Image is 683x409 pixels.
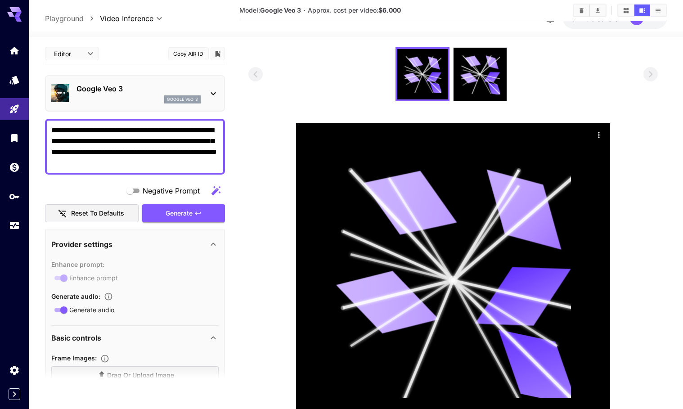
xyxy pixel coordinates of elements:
span: Model: [239,6,301,14]
button: Show videos in grid view [618,4,634,16]
div: Basic controls [51,327,219,349]
p: google_veo_3 [167,96,198,103]
span: Frame Images : [51,354,97,362]
div: Library [9,132,20,144]
div: Playground [9,103,20,115]
button: Generate [142,204,225,223]
div: Clear videosDownload All [573,4,607,17]
p: · [303,5,306,16]
div: Actions [592,128,606,141]
button: Copy AIR ID [168,47,209,60]
div: Provider settings [51,234,219,255]
span: Negative Prompt [143,185,200,196]
div: Wallet [9,162,20,173]
span: Editor [54,49,82,58]
a: Playground [45,13,84,24]
button: Add to library [214,48,222,59]
b: $6.000 [378,6,401,14]
button: Upload frame images. [97,354,113,363]
button: Reset to defaults [45,204,139,223]
button: Clear videos [574,4,589,16]
div: Models [9,74,20,85]
div: Show videos in grid viewShow videos in video viewShow videos in list view [617,4,667,17]
span: Generate [166,208,193,219]
span: Generate audio : [51,292,100,300]
div: Settings [9,364,20,376]
p: Basic controls [51,333,101,343]
span: Generate audio [69,305,114,315]
button: Show videos in list view [650,4,666,16]
p: Provider settings [51,239,112,250]
button: Show videos in video view [634,4,650,16]
nav: breadcrumb [45,13,100,24]
button: Download All [590,4,606,16]
div: API Keys [9,191,20,202]
label: Drag or upload image [51,366,219,385]
p: Google Veo 3 [76,83,201,94]
div: Home [9,45,20,56]
span: $11.15 [572,15,591,22]
div: Google Veo 3google_veo_3 [51,80,219,107]
span: Approx. cost per video: [308,6,401,14]
span: credits left [591,15,623,22]
button: Expand sidebar [9,388,20,400]
b: Google Veo 3 [260,6,301,14]
div: Usage [9,220,20,231]
span: Video Inference [100,13,153,24]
